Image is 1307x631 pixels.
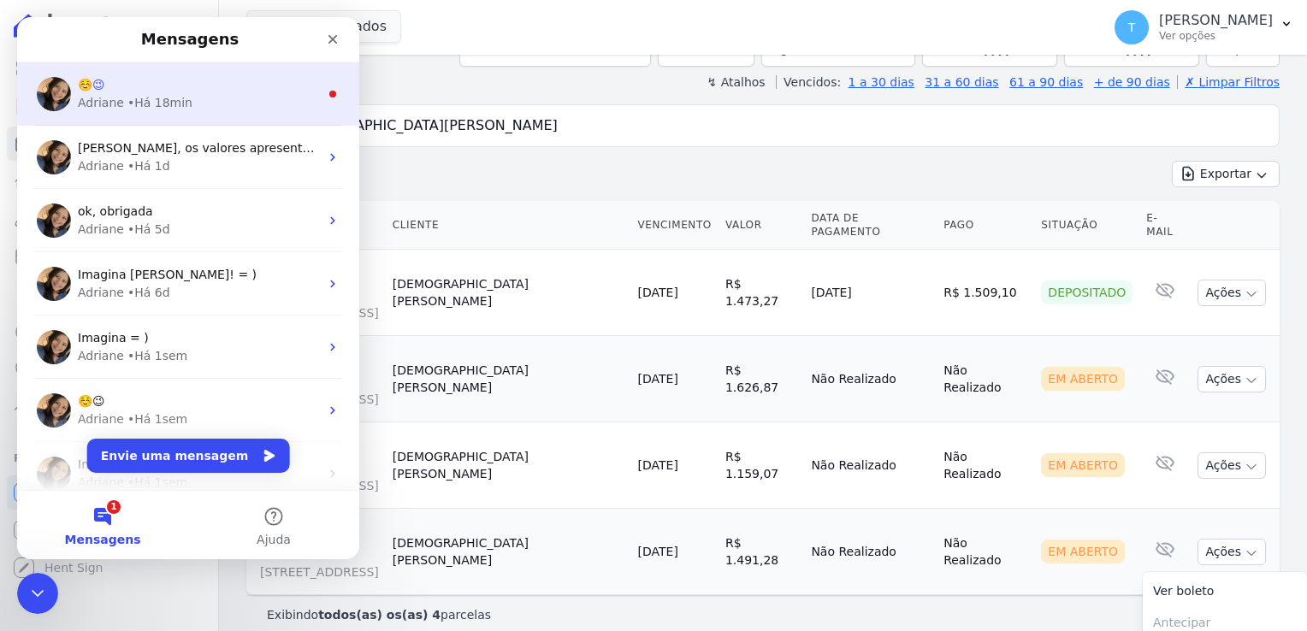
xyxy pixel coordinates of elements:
div: Adriane [61,203,107,221]
p: Exibindo parcelas [267,606,491,623]
div: Adriane [61,77,107,95]
button: Ações [1198,366,1266,392]
a: Ver boleto [1143,575,1307,607]
div: Depositado [1041,280,1133,304]
td: R$ 1.491,28 [719,509,804,595]
div: • Há 6d [110,267,153,285]
td: [DEMOGRAPHIC_DATA][PERSON_NAME] [386,336,631,422]
td: [DATE] [804,250,937,336]
div: • Há 1sem [110,457,170,475]
div: • Há 1d [110,140,153,158]
img: Profile image for Adriane [20,250,54,284]
div: Plataformas [14,448,204,469]
p: [PERSON_NAME] [1159,12,1273,29]
div: Adriane [61,330,107,348]
a: [DATE] [638,372,678,386]
button: Ajuda [171,474,342,542]
img: Profile image for Adriane [20,376,54,410]
td: R$ 1.509,10 [937,250,1034,336]
span: [STREET_ADDRESS] [260,563,379,581]
a: Contratos [7,89,211,123]
td: [DEMOGRAPHIC_DATA][PERSON_NAME] [386,509,631,595]
a: 61 a 90 dias [1009,75,1083,89]
td: Não Realizado [937,336,1034,422]
span: [PERSON_NAME], os valores apresentados no comprovantes foram esses: Esta constando que o pagament... [61,124,1013,138]
a: Minha Carteira [7,239,211,274]
iframe: Intercom live chat [17,573,58,614]
a: 704F[STREET_ADDRESS] [260,546,379,581]
button: Ações [1198,539,1266,565]
span: T [1128,21,1136,33]
a: Parcelas [7,127,211,161]
th: Cliente [386,201,631,250]
div: • Há 18min [110,77,175,95]
td: R$ 1.473,27 [719,250,804,336]
span: Imagina = ) [61,314,132,327]
span: ☺️😉 [61,377,88,391]
a: Negativação [7,352,211,386]
a: ✗ Limpar Filtros [1177,75,1280,89]
a: + de 90 dias [1094,75,1170,89]
div: Adriane [61,393,107,411]
td: Não Realizado [804,336,937,422]
th: Valor [719,201,804,250]
div: Adriane [61,140,107,158]
div: • Há 1sem [110,330,170,348]
td: Não Realizado [937,422,1034,509]
b: todos(as) os(as) 4 [318,608,441,622]
a: Visão Geral [7,51,211,86]
button: T [PERSON_NAME] Ver opções [1101,3,1307,51]
div: • Há 5d [110,203,153,221]
span: ☺️😉 [61,61,88,74]
div: Em Aberto [1041,453,1125,477]
th: Situação [1034,201,1139,250]
span: ok, obrigada [61,187,136,201]
a: 1 a 30 dias [849,75,914,89]
p: Ver opções [1159,29,1273,43]
span: Imagina [PERSON_NAME]! = ) [61,251,240,264]
td: [DEMOGRAPHIC_DATA][PERSON_NAME] [386,422,631,509]
td: [DEMOGRAPHIC_DATA][PERSON_NAME] [386,250,631,336]
button: Ações [1198,452,1266,479]
span: Imagina =) [61,440,127,454]
img: Profile image for Adriane [20,186,54,221]
div: • Há 1sem [110,393,170,411]
button: Exportar [1172,161,1280,187]
div: Em Aberto [1041,540,1125,563]
a: [DATE] [638,545,678,558]
th: Vencimento [631,201,719,250]
label: ↯ Atalhos [707,75,765,89]
a: [DATE] [638,286,678,299]
a: Crédito [7,315,211,349]
img: Profile image for Adriane [20,313,54,347]
a: Recebíveis [7,475,211,510]
th: Data de Pagamento [804,201,937,250]
th: E-mail [1139,201,1191,250]
td: R$ 1.626,87 [719,336,804,422]
th: Pago [937,201,1034,250]
button: 7 selecionados [246,10,401,43]
a: Transferências [7,277,211,311]
span: Ajuda [240,516,274,528]
a: Lotes [7,164,211,198]
img: Profile image for Adriane [20,60,54,94]
img: Profile image for Adriane [20,123,54,157]
img: Profile image for Adriane [20,439,54,474]
a: Conta Hent [7,513,211,547]
label: Vencidos: [776,75,841,89]
div: Adriane [61,457,107,475]
span: Mensagens [48,516,124,528]
div: Em Aberto [1041,367,1125,391]
button: Envie uma mensagem [70,422,273,456]
td: R$ 1.159,07 [719,422,804,509]
button: Ações [1198,280,1266,306]
a: Troca de Arquivos [7,390,211,424]
iframe: Intercom live chat [17,17,359,559]
input: Buscar por nome do lote ou do cliente [278,109,1272,143]
td: Não Realizado [937,509,1034,595]
td: Não Realizado [804,509,937,595]
div: Adriane [61,267,107,285]
a: [DATE] [638,458,678,472]
a: 31 a 60 dias [925,75,998,89]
